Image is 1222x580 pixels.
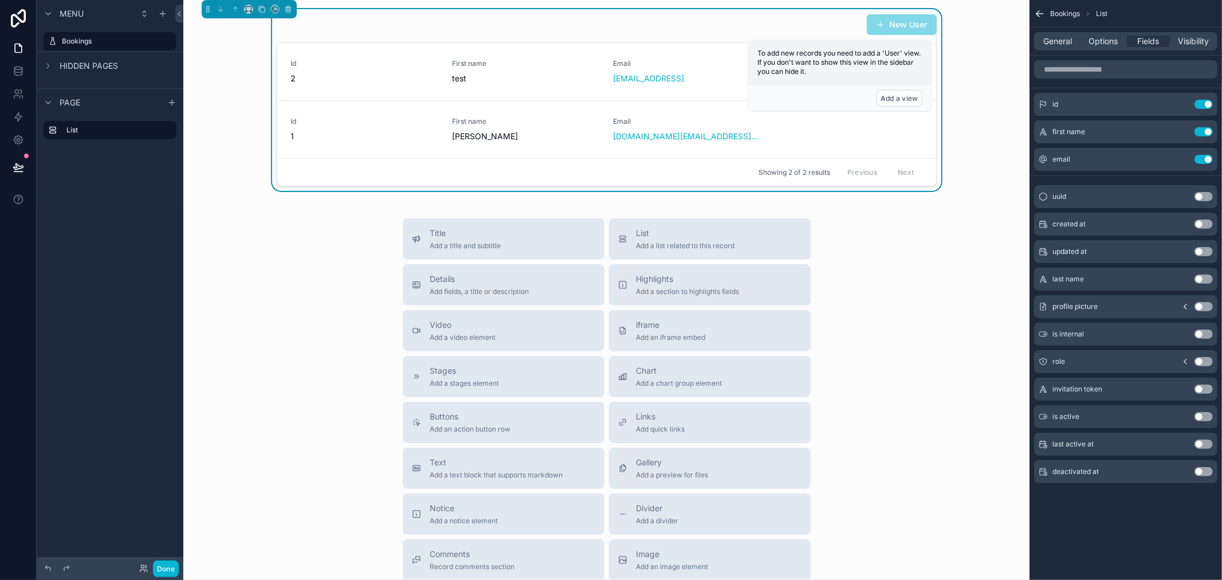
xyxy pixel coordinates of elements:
[1052,220,1086,229] span: created at
[430,471,563,480] span: Add a text block that supports markdown
[403,448,604,489] button: TextAdd a text block that supports markdown
[430,516,498,526] span: Add a notice element
[1052,440,1094,449] span: last active at
[614,131,761,142] a: [DOMAIN_NAME][EMAIL_ADDRESS][DOMAIN_NAME]
[60,60,118,72] span: Hidden pages
[66,126,167,135] label: List
[430,365,500,377] span: Stages
[60,8,84,19] span: Menu
[636,228,735,239] span: List
[153,561,179,577] button: Done
[1052,357,1065,366] span: role
[1138,36,1160,47] span: Fields
[636,562,709,571] span: Add an image element
[609,310,811,351] button: iframeAdd an iframe embed
[430,548,515,560] span: Comments
[1044,36,1072,47] span: General
[1052,302,1098,311] span: profile picture
[60,97,80,108] span: Page
[430,241,501,250] span: Add a title and subtitle
[291,117,439,126] span: Id
[430,411,511,422] span: Buttons
[636,241,735,250] span: Add a list related to this record
[636,273,740,285] span: Highlights
[609,493,811,535] button: DividerAdd a divider
[609,218,811,260] button: ListAdd a list related to this record
[636,516,679,526] span: Add a divider
[430,457,563,468] span: Text
[636,319,706,331] span: iframe
[636,333,706,342] span: Add an iframe embed
[44,32,176,50] a: Bookings
[430,503,498,514] span: Notice
[403,310,604,351] button: VideoAdd a video element
[1178,36,1209,47] span: Visibility
[1052,192,1066,201] span: uuid
[636,365,722,377] span: Chart
[403,402,604,443] button: ButtonsAdd an action button row
[452,73,600,84] span: test
[403,264,604,305] button: DetailsAdd fields, a title or description
[452,59,600,68] span: First name
[636,457,709,468] span: Gallery
[759,168,830,177] span: Showing 2 of 2 results
[877,90,922,107] button: Add a view
[1052,100,1058,109] span: id
[403,218,604,260] button: TitleAdd a title and subtitle
[636,425,685,434] span: Add quick links
[1052,467,1099,476] span: deactivated at
[430,228,501,239] span: Title
[636,548,709,560] span: Image
[1050,9,1080,18] span: Bookings
[1052,155,1070,164] span: email
[291,73,439,84] span: 2
[37,116,183,151] div: scrollable content
[430,287,529,296] span: Add fields, a title or description
[609,448,811,489] button: GalleryAdd a preview for files
[291,131,439,142] span: 1
[291,59,439,68] span: Id
[636,379,722,388] span: Add a chart group element
[1052,127,1085,136] span: first name
[430,273,529,285] span: Details
[636,503,679,514] span: Divider
[430,379,500,388] span: Add a stages element
[636,411,685,422] span: Links
[609,264,811,305] button: HighlightsAdd a section to highlights fields
[636,287,740,296] span: Add a section to highlights fields
[609,402,811,443] button: LinksAdd quick links
[1052,412,1079,421] span: is active
[1052,330,1084,339] span: is internal
[452,117,600,126] span: First name
[614,117,761,126] span: Email
[1052,247,1087,256] span: updated at
[430,425,511,434] span: Add an action button row
[452,131,600,142] span: [PERSON_NAME]
[403,356,604,397] button: StagesAdd a stages element
[430,562,515,571] span: Record comments section
[403,493,604,535] button: NoticeAdd a notice element
[1089,36,1118,47] span: Options
[636,471,709,480] span: Add a preview for files
[609,356,811,397] button: ChartAdd a chart group element
[1096,9,1107,18] span: List
[62,37,170,46] label: Bookings
[867,14,937,35] button: New User
[430,333,496,342] span: Add a video element
[430,319,496,331] span: Video
[614,59,761,68] span: Email
[757,49,921,76] span: To add new records you need to add a 'User' view. If you don't want to show this view in the side...
[1052,385,1102,394] span: invitation token
[614,73,685,84] a: [EMAIL_ADDRESS]
[1052,275,1084,284] span: last name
